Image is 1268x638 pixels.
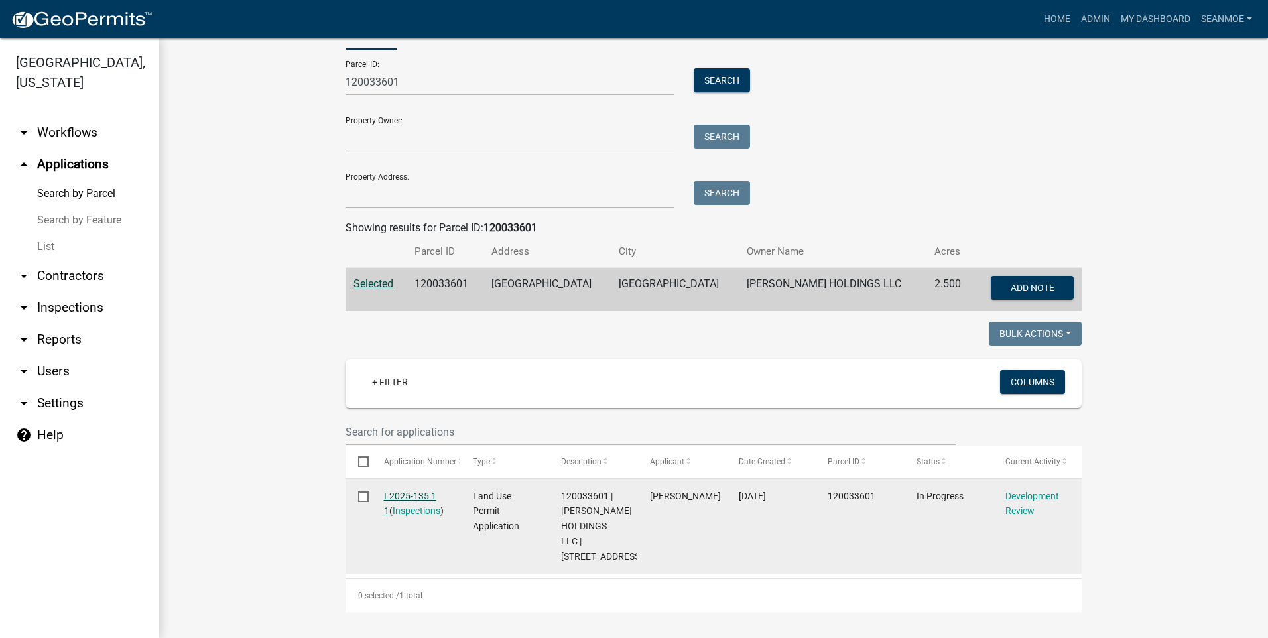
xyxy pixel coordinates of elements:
span: 09/09/2025 [739,491,766,501]
div: 1 total [346,579,1082,612]
datatable-header-cell: Description [548,446,637,478]
a: Selected [353,277,393,290]
button: Add Note [991,276,1074,300]
span: Add Note [1010,283,1054,293]
td: [PERSON_NAME] HOLDINGS LLC [739,268,926,312]
datatable-header-cell: Current Activity [993,446,1082,478]
i: arrow_drop_down [16,268,32,284]
datatable-header-cell: Status [904,446,993,478]
a: + Filter [361,370,418,394]
button: Search [694,68,750,92]
th: Acres [926,236,973,267]
span: Applicant [650,457,684,466]
button: Bulk Actions [989,322,1082,346]
td: 2.500 [926,268,973,312]
a: L2025-135 1 1 [384,491,436,517]
th: City [611,236,739,267]
span: Status [917,457,940,466]
a: SeanMoe [1196,7,1257,32]
td: [GEOGRAPHIC_DATA] [611,268,739,312]
div: ( ) [384,489,448,519]
a: Inspections [393,505,440,516]
span: Current Activity [1005,457,1060,466]
th: Parcel ID [407,236,483,267]
span: Date Created [739,457,785,466]
strong: 120033601 [483,222,537,234]
i: help [16,427,32,443]
span: Parcel ID [828,457,859,466]
a: Home [1039,7,1076,32]
span: In Progress [917,491,964,501]
span: Curtis J Fernholz [650,491,721,501]
span: 0 selected / [358,591,399,600]
datatable-header-cell: Application Number [371,446,460,478]
a: Admin [1076,7,1115,32]
i: arrow_drop_down [16,363,32,379]
datatable-header-cell: Parcel ID [815,446,904,478]
button: Columns [1000,370,1065,394]
button: Search [694,181,750,205]
th: Address [483,236,611,267]
div: Showing results for Parcel ID: [346,220,1082,236]
i: arrow_drop_down [16,332,32,348]
span: Type [473,457,490,466]
th: Owner Name [739,236,926,267]
i: arrow_drop_down [16,300,32,316]
input: Search for applications [346,418,956,446]
span: 120033601 [828,491,875,501]
datatable-header-cell: Select [346,446,371,478]
span: 120033601 | BENOIT HOLDINGS LLC | 7610 JASMINE LOOP NW [561,491,643,562]
td: 120033601 [407,268,483,312]
i: arrow_drop_up [16,157,32,172]
i: arrow_drop_down [16,125,32,141]
datatable-header-cell: Applicant [637,446,726,478]
datatable-header-cell: Date Created [726,446,815,478]
datatable-header-cell: Type [460,446,548,478]
span: Land Use Permit Application [473,491,519,532]
a: Development Review [1005,491,1059,517]
span: Application Number [384,457,456,466]
button: Search [694,125,750,149]
td: [GEOGRAPHIC_DATA] [483,268,611,312]
a: My Dashboard [1115,7,1196,32]
i: arrow_drop_down [16,395,32,411]
span: Description [561,457,602,466]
